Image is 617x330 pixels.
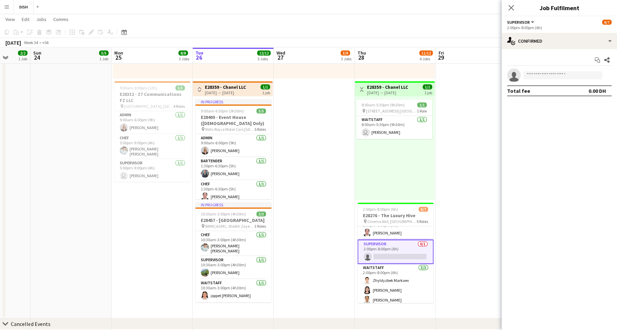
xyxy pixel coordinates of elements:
[42,40,49,45] div: +04
[51,15,71,24] a: Comms
[99,56,108,61] div: 1 Job
[19,15,32,24] a: Edit
[254,127,266,132] span: 5 Roles
[507,20,535,25] button: Supervisor
[502,3,617,12] h3: Job Fulfilment
[276,50,285,56] span: Wed
[114,134,190,159] app-card-role: Chef1/15:00pm-9:00pm (4h)[PERSON_NAME] [PERSON_NAME]
[195,256,271,279] app-card-role: Supervisor1/110:30am-3:00pm (4h30m)[PERSON_NAME]
[366,108,417,114] span: [STREET_ADDRESS] [GEOGRAPHIC_DATA] (D3) [GEOGRAPHIC_DATA]
[205,224,254,229] span: BMW | AGMC, Sheikh Zayed Rd - Al Quoz - Al Quoz 1 - [GEOGRAPHIC_DATA] - [GEOGRAPHIC_DATA]
[114,159,190,182] app-card-role: Supervisor1/15:00pm-9:00pm (4h) [PERSON_NAME]
[419,50,433,56] span: 11/12
[362,102,405,107] span: 8:00am-5:30pm (9h30m)
[201,211,246,216] span: 10:30am-3:00pm (4h30m)
[205,127,254,132] span: Rolls-Royce Motor Cars [GEOGRAPHIC_DATA], [GEOGRAPHIC_DATA] - E11, Between 2 and 3 Interchange - ...
[356,116,432,139] app-card-role: Waitstaff1/18:00am-5:30pm (9h30m) [PERSON_NAME]
[195,202,271,207] div: In progress
[195,134,271,157] app-card-role: Admin1/19:00am-6:00pm (9h)[PERSON_NAME]
[507,87,530,94] div: Total fee
[114,50,123,56] span: Mon
[53,16,69,22] span: Comms
[11,321,51,327] div: Cancelled Events
[195,279,271,302] app-card-role: Waitstaff1/110:30am-3:00pm (4h30m)joppet [PERSON_NAME]
[5,39,21,46] div: [DATE]
[341,50,350,56] span: 3/9
[419,207,428,212] span: 6/7
[194,54,204,61] span: 26
[33,50,41,56] span: Sun
[195,202,271,302] app-job-card: In progress10:30am-3:00pm (4h30m)3/3E28457 - [GEOGRAPHIC_DATA] BMW | AGMC, Sheikh Zayed Rd - Al Q...
[257,50,271,56] span: 12/12
[120,85,157,90] span: 9:00am-9:00pm (12h)
[124,104,173,109] span: [GEOGRAPHIC_DATA], [GEOGRAPHIC_DATA]
[254,224,266,229] span: 3 Roles
[36,16,46,22] span: Jobs
[256,211,266,216] span: 3/3
[114,91,190,103] h3: E28332 - Z7 Communications FZ LLC
[195,231,271,256] app-card-role: Chef1/110:30am-3:00pm (4h30m)[PERSON_NAME] [PERSON_NAME]
[356,54,366,61] span: 28
[507,20,530,25] span: Supervisor
[602,20,612,25] span: 6/7
[507,25,612,30] div: 2:00pm-8:00pm (6h)
[261,84,270,89] span: 1/1
[439,50,444,56] span: Fri
[262,89,270,95] div: 1 job
[195,217,271,223] h3: E28457 - [GEOGRAPHIC_DATA]
[114,81,190,182] app-job-card: 9:00am-9:00pm (12h)5/5E28332 - Z7 Communications FZ LLC [GEOGRAPHIC_DATA], [GEOGRAPHIC_DATA]4 Rol...
[22,40,39,45] span: Week 34
[3,15,18,24] a: View
[5,16,15,22] span: View
[363,207,398,212] span: 2:00pm-8:00pm (6h)
[275,54,285,61] span: 27
[341,56,351,61] div: 3 Jobs
[502,33,617,49] div: Confirmed
[358,50,366,56] span: Thu
[201,108,244,114] span: 9:00am-6:30pm (9h30m)
[14,0,34,14] button: DISH
[18,50,27,56] span: 2/2
[256,108,266,114] span: 5/5
[356,100,432,139] app-job-card: 8:00am-5:30pm (9h30m)1/1 [STREET_ADDRESS] [GEOGRAPHIC_DATA] (D3) [GEOGRAPHIC_DATA]1 RoleWaitstaff...
[417,108,427,114] span: 1 Role
[195,50,204,56] span: Tue
[367,90,408,95] div: [DATE] → [DATE]
[420,56,432,61] div: 4 Jobs
[417,219,428,224] span: 5 Roles
[358,203,433,303] app-job-card: 2:00pm-8:00pm (6h)6/7E28276 - The Luxury Hive Cinema Akil, [GEOGRAPHIC_DATA] - Warehouse [STREET_...
[367,219,417,224] span: Cinema Akil, [GEOGRAPHIC_DATA] - Warehouse [STREET_ADDRESS]
[195,180,271,203] app-card-role: Chef1/11:30pm-6:30pm (5h)[PERSON_NAME]
[195,114,271,126] h3: E28400 - Event House ([DEMOGRAPHIC_DATA] Only)
[99,50,109,56] span: 5/5
[32,54,41,61] span: 24
[178,50,188,56] span: 8/8
[424,89,432,95] div: 1 job
[358,264,433,307] app-card-role: Waitstaff3/32:00pm-8:00pm (6h)Zhyldyzbek Markaev[PERSON_NAME][PERSON_NAME]
[34,15,49,24] a: Jobs
[358,240,433,264] app-card-role: Supervisor0/12:00pm-8:00pm (6h)
[589,87,606,94] div: 0.00 DH
[417,102,427,107] span: 1/1
[173,104,185,109] span: 4 Roles
[175,85,185,90] span: 5/5
[22,16,30,22] span: Edit
[257,56,270,61] div: 5 Jobs
[367,84,408,90] h3: E28359 - Chanel LLC
[205,90,246,95] div: [DATE] → [DATE]
[358,212,433,219] h3: E28276 - The Luxury Hive
[179,56,189,61] div: 3 Jobs
[113,54,123,61] span: 25
[358,216,433,240] app-card-role: Commis Chef1/12:00pm-8:00pm (6h)[PERSON_NAME]
[195,99,271,199] app-job-card: In progress9:00am-6:30pm (9h30m)5/5E28400 - Event House ([DEMOGRAPHIC_DATA] Only) Rolls-Royce Mot...
[18,56,27,61] div: 1 Job
[438,54,444,61] span: 29
[195,157,271,180] app-card-role: Bartender1/11:30pm-6:30pm (5h)[PERSON_NAME]
[205,84,246,90] h3: E28359 - Chanel LLC
[195,99,271,104] div: In progress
